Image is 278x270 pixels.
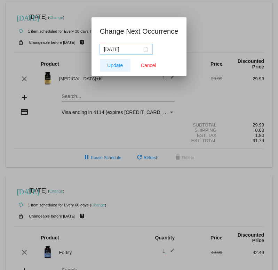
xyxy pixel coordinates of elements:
[100,26,178,37] h1: Change Next Occurrence
[141,63,156,68] span: Cancel
[107,63,123,68] span: Update
[133,59,164,72] button: Close dialog
[100,59,130,72] button: Update
[104,46,142,53] input: Select date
